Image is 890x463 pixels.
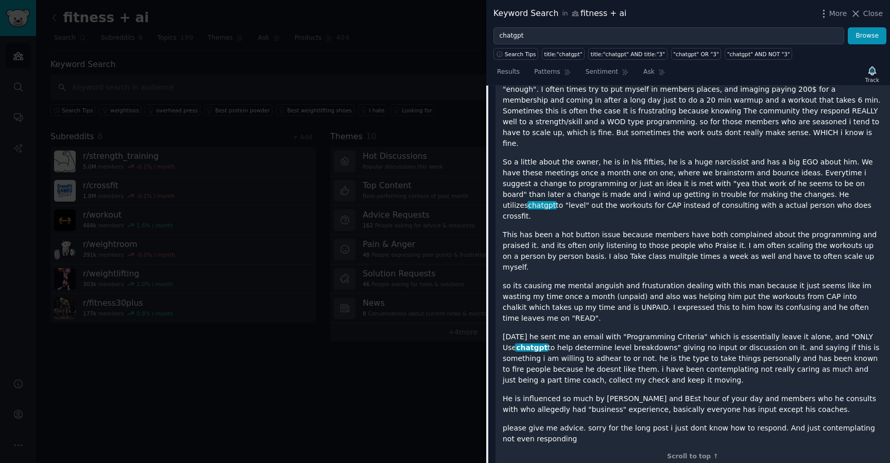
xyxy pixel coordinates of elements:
a: Patterns [530,64,574,85]
a: "chatgpt" AND NOT "3" [725,48,792,60]
button: Browse [848,27,886,45]
a: title:"chatgpt" [542,48,585,60]
span: in [562,9,568,19]
div: "chatgpt" OR "3" [673,51,719,58]
a: Ask [640,64,669,85]
span: Search Tips [505,51,536,58]
div: "chatgpt" AND NOT "3" [727,51,790,58]
a: Results [493,64,523,85]
p: [DATE] he sent me an email with "Programming Criteria" which is essentially leave it alone, and "... [503,332,883,386]
div: Scroll to top ↑ [503,452,883,461]
span: Sentiment [586,68,618,77]
input: Try a keyword related to your business [493,27,844,45]
span: chatgpt [515,343,549,352]
div: Track [865,76,879,84]
p: He is influenced so much by [PERSON_NAME] and BEst hour of your day and members who he consults w... [503,393,883,415]
p: so its causing me mental anguish and frusturation dealing with this man because it just seems lik... [503,280,883,324]
span: Ask [643,68,655,77]
span: Patterns [534,68,560,77]
button: More [818,8,847,19]
a: "chatgpt" OR "3" [671,48,722,60]
div: title:"chatgpt" [544,51,583,58]
button: Search Tips [493,48,538,60]
span: Results [497,68,520,77]
button: Track [862,63,883,85]
p: please give me advice. sorry for the long post i just dont know how to respond. And just contempl... [503,423,883,444]
div: Keyword Search fitness + ai [493,7,626,20]
a: title:"chatgpt" AND title:"3" [588,48,667,60]
p: We are a LEVEL Method gym, that relies on levels to scale our members. I love it i think its grea... [503,62,883,149]
button: Close [850,8,883,19]
a: Sentiment [582,64,632,85]
p: So a little about the owner, he is in his fifties, he is a huge narcissist and has a big EGO abou... [503,157,883,222]
div: title:"chatgpt" AND title:"3" [591,51,665,58]
p: This has been a hot button issue because members have both complained about the programming and p... [503,229,883,273]
span: chatgpt [527,201,557,209]
span: Close [863,8,883,19]
span: More [829,8,847,19]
